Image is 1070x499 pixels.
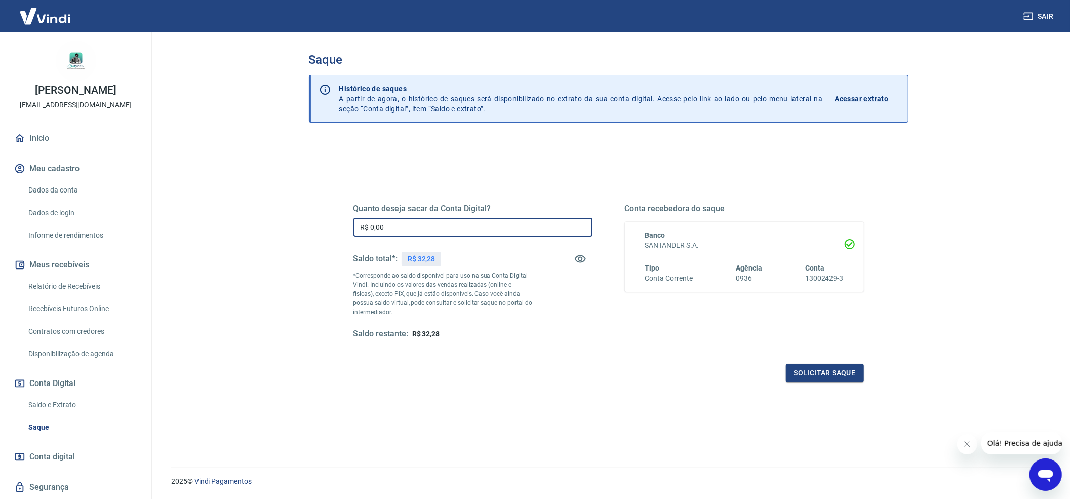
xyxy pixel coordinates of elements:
[353,204,592,214] h5: Quanto deseja sacar da Conta Digital?
[12,127,139,149] a: Início
[339,84,823,114] p: A partir de agora, o histórico de saques será disponibilizado no extrato da sua conta digital. Ac...
[1021,7,1058,26] button: Sair
[24,395,139,415] a: Saldo e Extrato
[56,41,96,81] img: 05ab7263-a09e-433c-939c-41b569d985b7.jpeg
[835,84,900,114] a: Acessar extrato
[29,450,75,464] span: Conta digital
[12,1,78,31] img: Vindi
[353,271,533,317] p: *Corresponde ao saldo disponível para uso na sua Conta Digital Vindi. Incluindo os valores das ve...
[339,84,823,94] p: Histórico de saques
[353,254,398,264] h5: Saldo total*:
[20,100,132,110] p: [EMAIL_ADDRESS][DOMAIN_NAME]
[353,329,408,339] h5: Saldo restante:
[786,364,864,382] button: Solicitar saque
[24,203,139,223] a: Dados de login
[412,330,440,338] span: R$ 32,28
[24,276,139,297] a: Relatório de Recebíveis
[645,273,693,284] h6: Conta Corrente
[805,273,844,284] h6: 13002429-3
[981,432,1062,454] iframe: Mensagem da empresa
[35,85,116,96] p: [PERSON_NAME]
[24,180,139,201] a: Dados da conta
[171,476,1046,487] p: 2025 ©
[24,343,139,364] a: Disponibilização de agenda
[24,417,139,438] a: Saque
[12,476,139,498] a: Segurança
[1029,458,1062,491] iframe: Botão para abrir a janela de mensagens
[24,321,139,342] a: Contratos com credores
[12,446,139,468] a: Conta digital
[194,477,252,485] a: Vindi Pagamentos
[625,204,864,214] h5: Conta recebedora do saque
[6,7,85,15] span: Olá! Precisa de ajuda?
[736,273,762,284] h6: 0936
[24,298,139,319] a: Recebíveis Futuros Online
[736,264,762,272] span: Agência
[309,53,908,67] h3: Saque
[12,158,139,180] button: Meu cadastro
[645,240,844,251] h6: SANTANDER S.A.
[24,225,139,246] a: Informe de rendimentos
[957,434,977,454] iframe: Fechar mensagem
[12,254,139,276] button: Meus recebíveis
[645,231,665,239] span: Banco
[835,94,889,104] p: Acessar extrato
[805,264,824,272] span: Conta
[408,254,435,264] p: R$ 32,28
[12,372,139,395] button: Conta Digital
[645,264,660,272] span: Tipo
